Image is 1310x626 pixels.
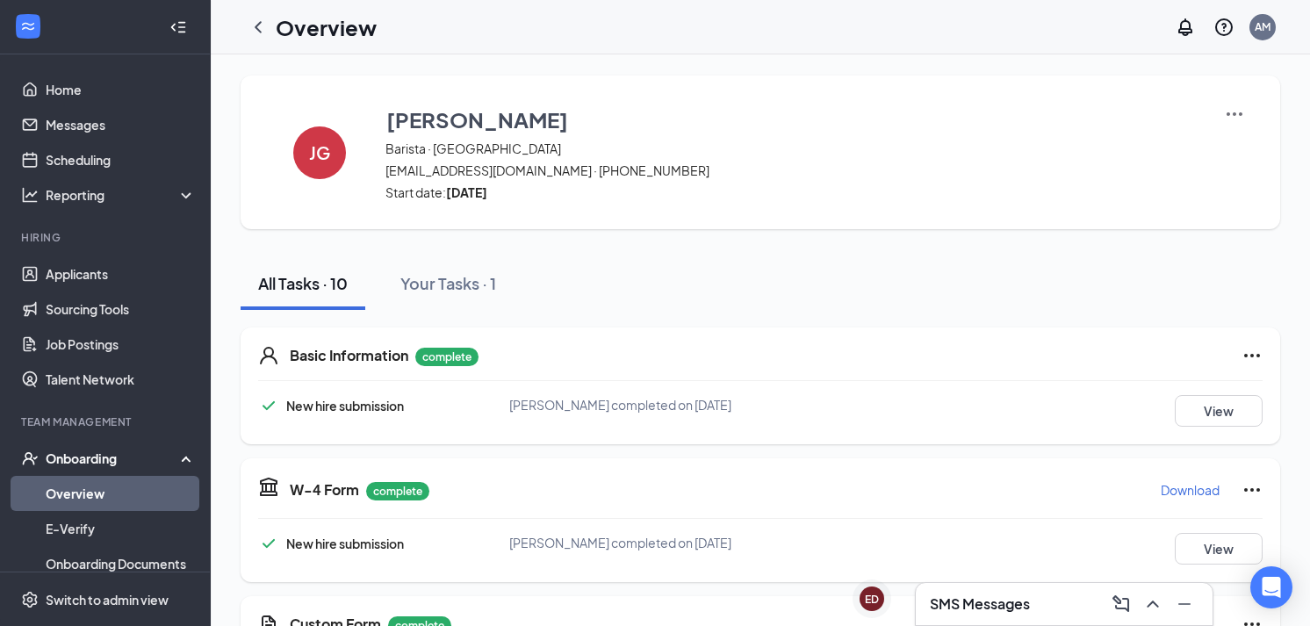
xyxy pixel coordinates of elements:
[290,346,408,365] h5: Basic Information
[385,162,1202,179] span: [EMAIL_ADDRESS][DOMAIN_NAME] · [PHONE_NUMBER]
[1242,479,1263,500] svg: Ellipses
[21,186,39,204] svg: Analysis
[46,142,196,177] a: Scheduling
[46,327,196,362] a: Job Postings
[366,482,429,500] p: complete
[46,291,196,327] a: Sourcing Tools
[276,12,377,42] h1: Overview
[400,272,496,294] div: Your Tasks · 1
[386,104,568,134] h3: [PERSON_NAME]
[21,450,39,467] svg: UserCheck
[46,546,196,581] a: Onboarding Documents
[286,398,404,414] span: New hire submission
[46,256,196,291] a: Applicants
[258,476,279,497] svg: TaxGovernmentIcon
[385,183,1202,201] span: Start date:
[248,17,269,38] svg: ChevronLeft
[258,272,348,294] div: All Tasks · 10
[46,72,196,107] a: Home
[46,186,197,204] div: Reporting
[1111,594,1132,615] svg: ComposeMessage
[46,450,181,467] div: Onboarding
[385,140,1202,157] span: Barista · [GEOGRAPHIC_DATA]
[1170,590,1198,618] button: Minimize
[286,536,404,551] span: New hire submission
[258,533,279,554] svg: Checkmark
[1250,566,1292,608] div: Open Intercom Messenger
[1224,104,1245,125] img: More Actions
[1161,481,1220,499] p: Download
[276,104,363,201] button: JG
[46,591,169,608] div: Switch to admin view
[19,18,37,35] svg: WorkstreamLogo
[258,345,279,366] svg: User
[21,414,192,429] div: Team Management
[1175,395,1263,427] button: View
[21,591,39,608] svg: Settings
[1175,17,1196,38] svg: Notifications
[258,395,279,416] svg: Checkmark
[1107,590,1135,618] button: ComposeMessage
[169,18,187,36] svg: Collapse
[1160,476,1220,504] button: Download
[46,107,196,142] a: Messages
[1242,345,1263,366] svg: Ellipses
[385,104,1202,135] button: [PERSON_NAME]
[1213,17,1234,38] svg: QuestionInfo
[1175,533,1263,565] button: View
[309,147,330,159] h4: JG
[46,362,196,397] a: Talent Network
[1139,590,1167,618] button: ChevronUp
[1142,594,1163,615] svg: ChevronUp
[415,348,479,366] p: complete
[446,184,487,200] strong: [DATE]
[46,476,196,511] a: Overview
[290,480,359,500] h5: W-4 Form
[509,397,731,413] span: [PERSON_NAME] completed on [DATE]
[1174,594,1195,615] svg: Minimize
[930,594,1030,614] h3: SMS Messages
[509,535,731,550] span: [PERSON_NAME] completed on [DATE]
[865,592,879,607] div: ED
[21,230,192,245] div: Hiring
[1255,19,1270,34] div: AM
[46,511,196,546] a: E-Verify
